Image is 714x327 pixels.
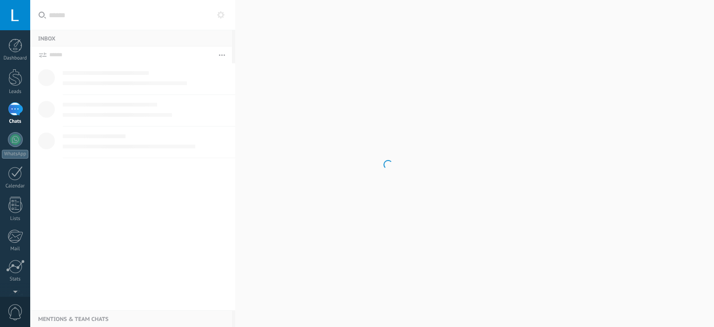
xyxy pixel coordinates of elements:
div: Calendar [2,183,29,189]
div: Chats [2,119,29,125]
div: Mail [2,246,29,252]
div: WhatsApp [2,150,28,159]
div: Leads [2,89,29,95]
div: Stats [2,276,29,282]
div: Lists [2,216,29,222]
div: Dashboard [2,55,29,61]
